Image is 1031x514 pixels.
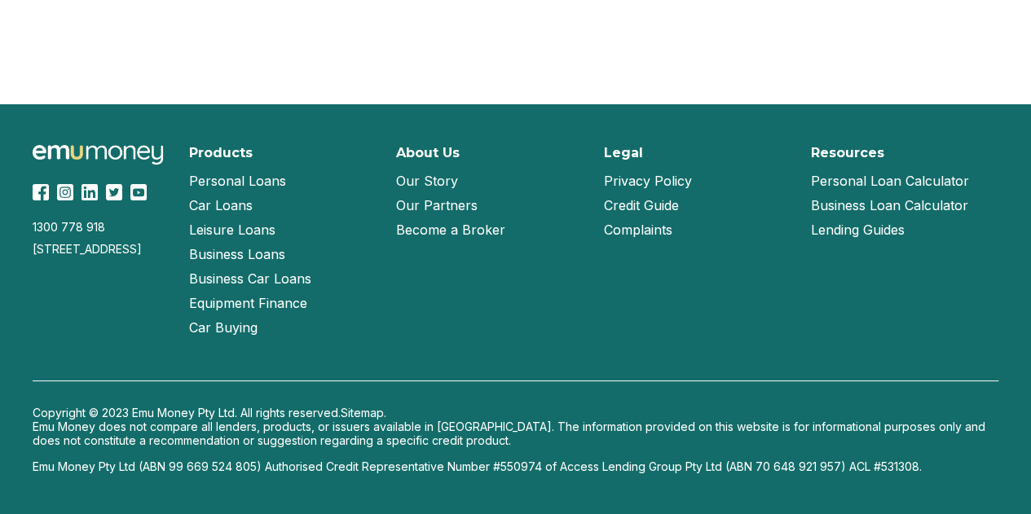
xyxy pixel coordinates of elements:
[603,193,678,217] a: Credit Guide
[189,266,311,291] a: Business Car Loans
[189,169,286,193] a: Personal Loans
[189,315,258,340] a: Car Buying
[33,242,170,256] div: [STREET_ADDRESS]
[603,169,691,193] a: Privacy Policy
[33,459,998,473] p: Emu Money Pty Ltd (ABN 99 669 524 805) Authorised Credit Representative Number #550974 of Access ...
[603,217,672,242] a: Complaints
[189,291,307,315] a: Equipment Finance
[57,184,73,200] img: Instagram
[811,217,905,242] a: Lending Guides
[396,193,478,217] a: Our Partners
[33,145,163,165] img: Emu Money
[603,145,642,160] h2: Legal
[82,184,98,200] img: LinkedIn
[811,145,884,160] h2: Resources
[396,217,505,242] a: Become a Broker
[33,184,49,200] img: Facebook
[106,184,122,200] img: Twitter
[130,184,147,200] img: YouTube
[189,193,253,217] a: Car Loans
[189,242,285,266] a: Business Loans
[811,169,969,193] a: Personal Loan Calculator
[341,406,386,420] a: Sitemap.
[396,145,460,160] h2: About Us
[189,217,275,242] a: Leisure Loans
[33,406,998,420] p: Copyright © 2023 Emu Money Pty Ltd. All rights reserved.
[811,193,968,217] a: Business Loan Calculator
[189,145,253,160] h2: Products
[33,420,998,447] p: Emu Money does not compare all lenders, products, or issuers available in [GEOGRAPHIC_DATA]. The ...
[33,220,170,234] div: 1300 778 918
[396,169,458,193] a: Our Story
